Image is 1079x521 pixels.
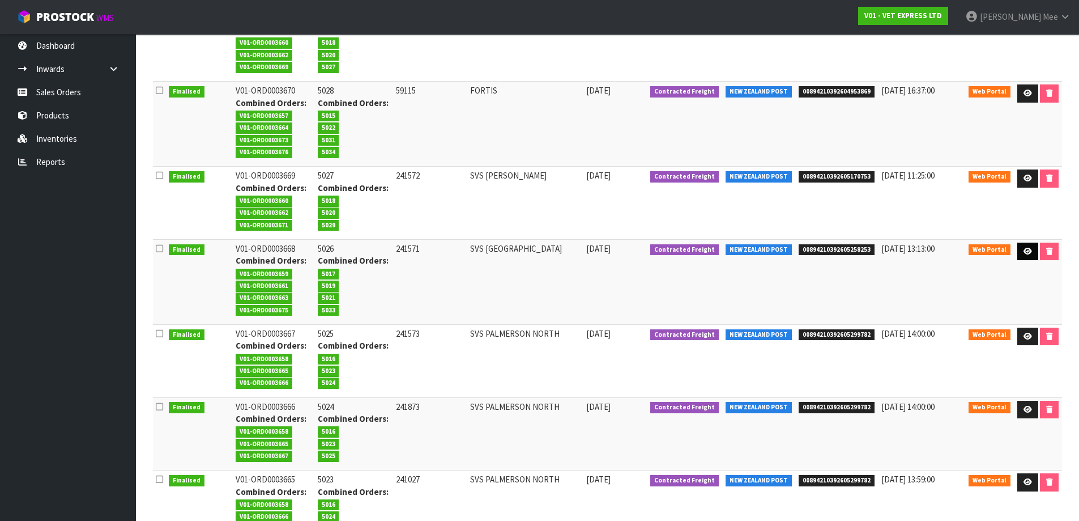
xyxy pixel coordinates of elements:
[318,183,389,193] strong: Combined Orders:
[318,413,389,424] strong: Combined Orders:
[650,402,719,413] span: Contracted Freight
[318,147,339,158] span: 5034
[467,82,583,167] td: FORTIS
[318,135,339,146] span: 5031
[236,50,292,61] span: V01-ORD0003662
[236,378,292,389] span: V01-ORD0003666
[315,82,393,167] td: 5028
[799,475,875,486] span: 00894210392605299782
[393,9,467,82] td: 241872
[318,37,339,49] span: 5018
[318,305,339,316] span: 5033
[236,37,292,49] span: V01-ORD0003660
[650,86,719,98] span: Contracted Freight
[980,11,1041,22] span: [PERSON_NAME]
[236,255,306,266] strong: Combined Orders:
[1043,11,1058,22] span: Mee
[318,340,389,351] strong: Combined Orders:
[169,244,204,256] span: Finalised
[586,401,611,412] span: [DATE]
[799,244,875,256] span: 00894210392605258253
[318,439,339,450] span: 5023
[881,243,935,254] span: [DATE] 13:13:00
[726,329,792,341] span: NEW ZEALAND POST
[586,328,611,339] span: [DATE]
[864,11,942,20] strong: V01 - VET EXPRESS LTD
[586,474,611,485] span: [DATE]
[169,475,204,486] span: Finalised
[17,10,31,24] img: cube-alt.png
[467,397,583,471] td: SVS PALMERSON NORTH
[318,293,339,304] span: 5021
[969,244,1010,256] span: Web Portal
[881,474,935,485] span: [DATE] 13:59:00
[236,499,292,511] span: V01-ORD0003658
[236,413,306,424] strong: Combined Orders:
[236,135,292,146] span: V01-ORD0003673
[726,475,792,486] span: NEW ZEALAND POST
[650,475,719,486] span: Contracted Freight
[169,402,204,413] span: Finalised
[318,426,339,438] span: 5016
[969,402,1010,413] span: Web Portal
[236,147,292,158] span: V01-ORD0003676
[726,171,792,183] span: NEW ZEALAND POST
[726,86,792,98] span: NEW ZEALAND POST
[467,239,583,324] td: SVS [GEOGRAPHIC_DATA]
[318,281,339,292] span: 5019
[318,207,339,219] span: 5020
[236,111,292,122] span: V01-ORD0003657
[799,171,875,183] span: 00894210392605170753
[881,328,935,339] span: [DATE] 14:00:00
[233,9,315,82] td: V01-ORD0003671
[969,86,1010,98] span: Web Portal
[315,324,393,397] td: 5025
[467,324,583,397] td: SVS PALMERSON NORTH
[236,62,292,73] span: V01-ORD0003669
[236,426,292,438] span: V01-ORD0003658
[318,196,339,207] span: 5018
[236,183,306,193] strong: Combined Orders:
[236,98,306,108] strong: Combined Orders:
[236,207,292,219] span: V01-ORD0003662
[233,397,315,471] td: V01-ORD0003666
[315,9,393,82] td: 5029
[799,329,875,341] span: 00894210392605299782
[393,324,467,397] td: 241573
[236,305,292,316] span: V01-ORD0003675
[650,329,719,341] span: Contracted Freight
[650,171,719,183] span: Contracted Freight
[233,167,315,240] td: V01-ORD0003669
[318,366,339,377] span: 5023
[318,269,339,280] span: 5017
[233,82,315,167] td: V01-ORD0003670
[236,293,292,304] span: V01-ORD0003663
[315,239,393,324] td: 5026
[318,354,339,365] span: 5016
[318,220,339,231] span: 5029
[318,451,339,462] span: 5025
[393,239,467,324] td: 241571
[315,167,393,240] td: 5027
[393,397,467,471] td: 241873
[236,451,292,462] span: V01-ORD0003667
[236,122,292,134] span: V01-ORD0003664
[236,486,306,497] strong: Combined Orders:
[650,244,719,256] span: Contracted Freight
[318,62,339,73] span: 5027
[467,9,583,82] td: SVS [PERSON_NAME]
[169,171,204,183] span: Finalised
[236,196,292,207] span: V01-ORD0003660
[318,98,389,108] strong: Combined Orders:
[169,86,204,98] span: Finalised
[169,329,204,341] span: Finalised
[318,50,339,61] span: 5020
[393,167,467,240] td: 241572
[467,167,583,240] td: SVS [PERSON_NAME]
[236,269,292,280] span: V01-ORD0003659
[315,397,393,471] td: 5024
[969,171,1010,183] span: Web Portal
[318,122,339,134] span: 5022
[799,402,875,413] span: 00894210392605299782
[393,82,467,167] td: 59115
